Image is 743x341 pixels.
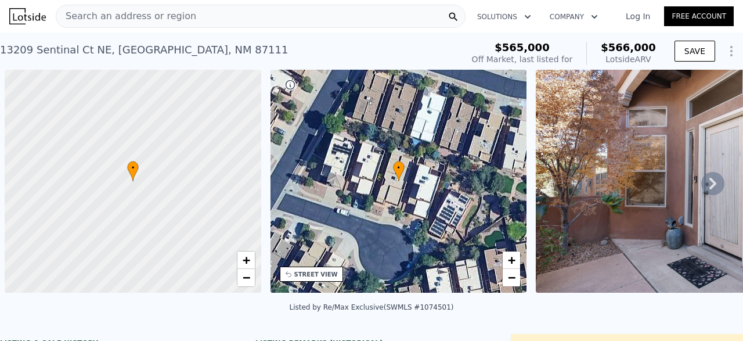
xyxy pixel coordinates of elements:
[294,270,338,279] div: STREET VIEW
[508,270,515,285] span: −
[242,253,250,267] span: +
[237,252,255,269] a: Zoom in
[612,10,664,22] a: Log In
[540,6,607,27] button: Company
[664,6,734,26] a: Free Account
[237,269,255,286] a: Zoom out
[601,41,656,53] span: $566,000
[289,303,453,311] div: Listed by Re/Max Exclusive (SWMLS #1074501)
[56,9,196,23] span: Search an address or region
[9,8,46,24] img: Lotside
[127,163,139,173] span: •
[720,40,743,63] button: Show Options
[468,6,540,27] button: Solutions
[393,163,405,173] span: •
[472,53,573,65] div: Off Market, last listed for
[675,41,715,62] button: SAVE
[393,161,405,181] div: •
[127,161,139,181] div: •
[242,270,250,285] span: −
[508,253,515,267] span: +
[503,252,520,269] a: Zoom in
[503,269,520,286] a: Zoom out
[495,41,550,53] span: $565,000
[601,53,656,65] div: Lotside ARV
